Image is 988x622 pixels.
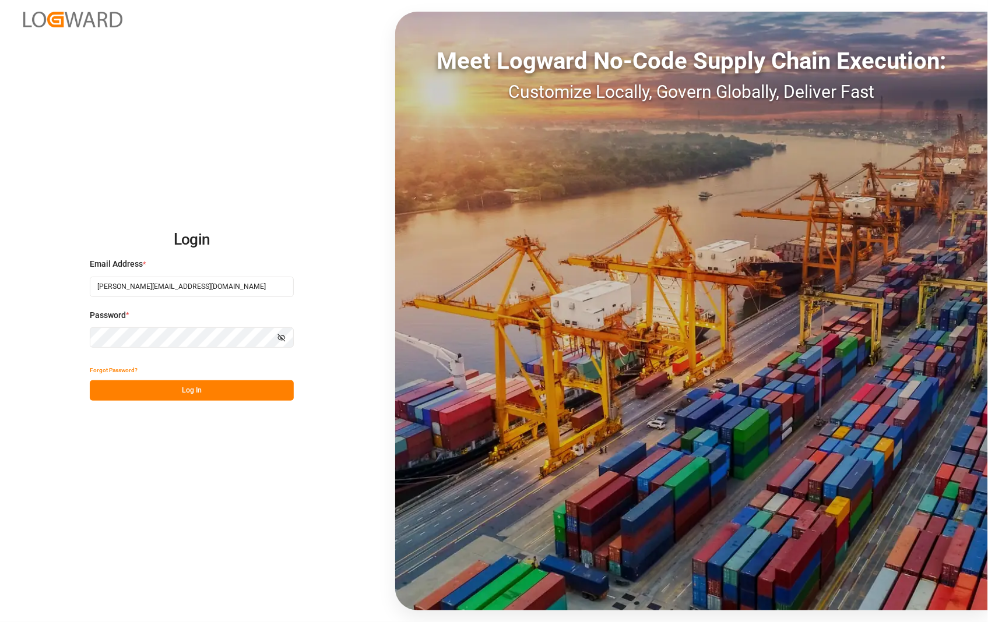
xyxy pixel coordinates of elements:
button: Log In [90,380,294,401]
input: Enter your email [90,277,294,297]
div: Meet Logward No-Code Supply Chain Execution: [395,44,988,79]
div: Customize Locally, Govern Globally, Deliver Fast [395,79,988,105]
span: Email Address [90,258,143,270]
h2: Login [90,221,294,259]
span: Password [90,309,126,321]
img: Logward_new_orange.png [23,12,122,27]
button: Forgot Password? [90,360,138,380]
